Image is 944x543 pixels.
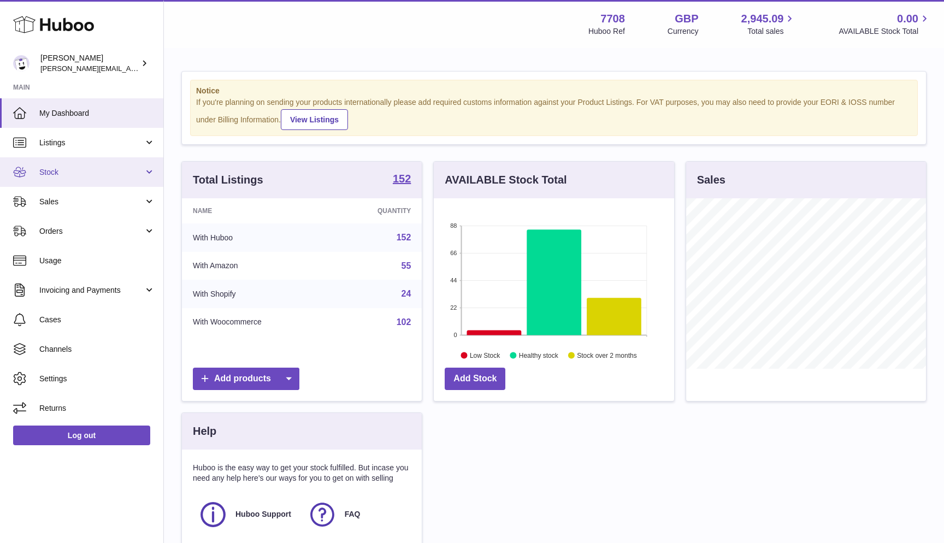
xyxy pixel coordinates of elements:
td: With Amazon [182,252,331,280]
a: Huboo Support [198,500,297,529]
h3: Sales [697,173,725,187]
a: 2,945.09 Total sales [741,11,796,37]
img: victor@erbology.co [13,55,29,72]
span: Invoicing and Payments [39,285,144,296]
div: [PERSON_NAME] [40,53,139,74]
div: Huboo Ref [588,26,625,37]
strong: Notice [196,86,912,96]
strong: 7708 [600,11,625,26]
span: Channels [39,344,155,355]
td: With Huboo [182,223,331,252]
span: Sales [39,197,144,207]
a: Add Stock [445,368,505,390]
text: 88 [451,222,457,229]
span: Usage [39,256,155,266]
text: Stock over 2 months [577,351,637,359]
span: Settings [39,374,155,384]
a: Log out [13,426,150,445]
a: FAQ [308,500,406,529]
text: 44 [451,277,457,284]
span: Stock [39,167,144,178]
span: Cases [39,315,155,325]
a: 102 [397,317,411,327]
text: 66 [451,250,457,256]
span: Listings [39,138,144,148]
strong: 152 [393,173,411,184]
p: Huboo is the easy way to get your stock fulfilled. But incase you need any help here's our ways f... [193,463,411,483]
span: Returns [39,403,155,414]
span: My Dashboard [39,108,155,119]
div: If you're planning on sending your products internationally please add required customs informati... [196,97,912,130]
span: 2,945.09 [741,11,784,26]
text: Healthy stock [519,351,559,359]
strong: GBP [675,11,698,26]
th: Name [182,198,331,223]
span: FAQ [345,509,361,520]
a: 24 [402,289,411,298]
a: 55 [402,261,411,270]
a: Add products [193,368,299,390]
a: 0.00 AVAILABLE Stock Total [839,11,931,37]
th: Quantity [331,198,422,223]
span: Huboo Support [235,509,291,520]
h3: Total Listings [193,173,263,187]
a: 152 [397,233,411,242]
td: With Shopify [182,280,331,308]
a: View Listings [281,109,348,130]
span: [PERSON_NAME][EMAIL_ADDRESS][DOMAIN_NAME] [40,64,219,73]
span: AVAILABLE Stock Total [839,26,931,37]
div: Currency [668,26,699,37]
span: Total sales [747,26,796,37]
h3: Help [193,424,216,439]
text: 22 [451,304,457,311]
text: Low Stock [470,351,500,359]
span: 0.00 [897,11,918,26]
text: 0 [454,332,457,338]
h3: AVAILABLE Stock Total [445,173,567,187]
span: Orders [39,226,144,237]
a: 152 [393,173,411,186]
td: With Woocommerce [182,308,331,337]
